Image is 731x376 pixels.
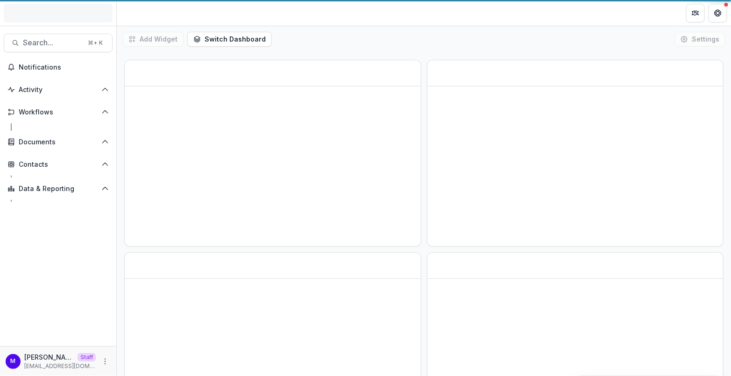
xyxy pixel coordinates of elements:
button: Partners [686,4,705,22]
button: Search... [4,34,113,52]
button: Open Data & Reporting [4,181,113,196]
span: Contacts [19,161,98,169]
p: [EMAIL_ADDRESS][DOMAIN_NAME] [24,362,96,370]
p: Staff [78,353,96,362]
button: Open Contacts [4,157,113,172]
button: Get Help [709,4,727,22]
p: [PERSON_NAME] [24,352,74,362]
button: Open Workflows [4,105,113,120]
button: Settings [674,32,725,47]
button: Open Documents [4,135,113,149]
button: Notifications [4,60,113,75]
div: ⌘ + K [86,38,105,48]
span: Notifications [19,64,109,71]
span: Search... [23,38,82,47]
button: Open Activity [4,82,113,97]
button: Switch Dashboard [187,32,272,47]
button: More [99,356,111,367]
span: Workflows [19,108,98,116]
span: Activity [19,86,98,94]
button: Add Widget [122,32,184,47]
div: Maddie [11,358,16,364]
span: Documents [19,138,98,146]
span: Data & Reporting [19,185,98,193]
nav: breadcrumb [121,6,160,20]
